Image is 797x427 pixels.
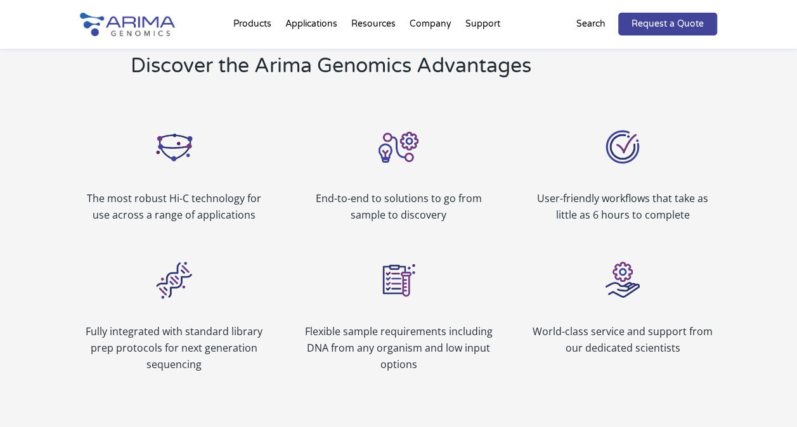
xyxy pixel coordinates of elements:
img: Solutions_Icon_Arima Genomics [373,122,424,172]
p: Flexible sample requirements including DNA from any organism and low input options [304,323,493,373]
p: Search [576,16,606,32]
img: Sequencing_Icon_Arima Genomics [149,255,200,305]
img: Arima-Genomics-logo [80,13,175,36]
img: Arima Hi-C_Icon_Arima Genomics [149,122,200,172]
img: User Friendly_Icon_Arima Genomics [597,122,648,172]
p: The most robust Hi-C technology for use across a range of applications [80,190,269,223]
p: End-to-end to solutions to go from sample to discovery [304,190,493,223]
p: Fully integrated with standard library prep protocols for next generation sequencing [80,323,269,373]
iframe: Chat Widget [734,366,797,427]
p: World-class service and support from our dedicated scientists [528,323,717,356]
img: Flexible Sample Types_Icon_Arima Genomics [373,255,424,305]
p: User-friendly workflows that take as little as 6 hours to complete [528,190,717,223]
img: Service and Support_Icon_Arima Genomics [597,255,648,305]
a: Request a Quote [618,13,717,35]
h2: Discover the Arima Genomics Advantages [131,52,549,90]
